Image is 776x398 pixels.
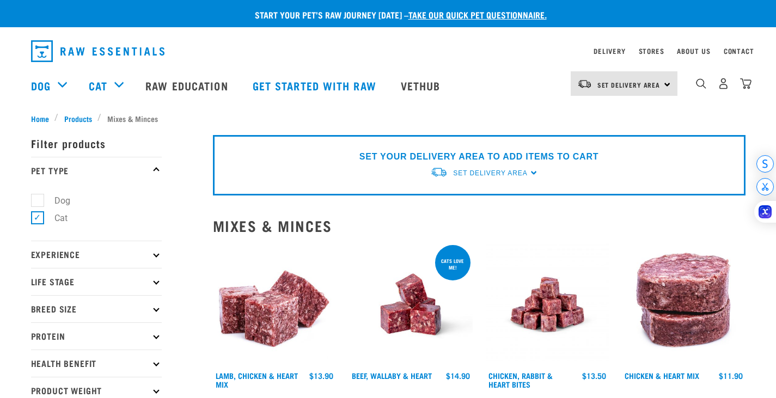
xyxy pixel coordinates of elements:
img: van-moving.png [577,79,592,89]
p: Life Stage [31,268,162,295]
span: Set Delivery Area [597,83,661,87]
img: 1124 Lamb Chicken Heart Mix 01 [213,243,337,366]
img: home-icon-1@2x.png [696,78,706,89]
nav: breadcrumbs [31,113,746,124]
a: Home [31,113,55,124]
a: Raw Education [135,64,241,107]
div: $14.90 [446,371,470,380]
img: user.png [718,78,729,89]
a: Get started with Raw [242,64,390,107]
a: Dog [31,77,51,94]
a: Contact [724,49,754,53]
div: Cats love me! [435,253,471,275]
a: Products [58,113,97,124]
img: Raw Essentials 2024 July2572 Beef Wallaby Heart [349,243,473,366]
p: Pet Type [31,157,162,184]
p: SET YOUR DELIVERY AREA TO ADD ITEMS TO CART [359,150,598,163]
a: Delivery [594,49,625,53]
nav: dropdown navigation [22,36,754,66]
label: Dog [37,194,75,207]
p: Filter products [31,130,162,157]
h2: Mixes & Minces [213,217,746,234]
label: Cat [37,211,72,225]
div: $13.90 [309,371,333,380]
img: Chicken Rabbit Heart 1609 [486,243,609,366]
a: Lamb, Chicken & Heart Mix [216,373,298,386]
span: Set Delivery Area [453,169,527,177]
span: Products [64,113,92,124]
img: Chicken and Heart Medallions [622,243,746,366]
a: take our quick pet questionnaire. [408,12,547,17]
a: Vethub [390,64,454,107]
p: Protein [31,322,162,350]
a: About Us [677,49,710,53]
p: Health Benefit [31,350,162,377]
a: Beef, Wallaby & Heart [352,373,432,377]
p: Breed Size [31,295,162,322]
a: Cat [89,77,107,94]
p: Experience [31,241,162,268]
img: van-moving.png [430,167,448,178]
img: Raw Essentials Logo [31,40,164,62]
a: Stores [639,49,664,53]
a: Chicken, Rabbit & Heart Bites [488,373,553,386]
img: home-icon@2x.png [740,78,751,89]
a: Chicken & Heart Mix [625,373,699,377]
div: $11.90 [719,371,743,380]
div: $13.50 [582,371,606,380]
span: Home [31,113,49,124]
